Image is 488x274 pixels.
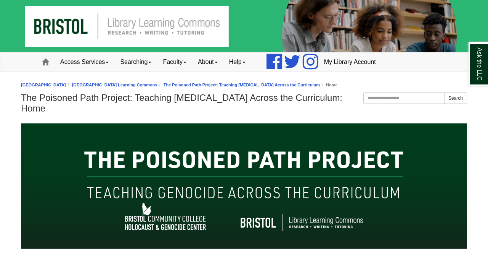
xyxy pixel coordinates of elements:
[21,81,467,89] nav: breadcrumb
[164,83,320,87] a: The Poisoned Path Project: Teaching [MEDICAL_DATA] Across the Curriculum
[21,92,467,114] h1: The Poisoned Path Project: Teaching [MEDICAL_DATA] Across the Curriculum: Home
[320,81,338,89] li: Home
[21,123,467,249] img: Poisoned Path Project
[223,53,251,72] a: Help
[114,53,157,72] a: Searching
[21,83,66,87] a: [GEOGRAPHIC_DATA]
[444,92,467,104] button: Search
[72,83,157,87] a: [GEOGRAPHIC_DATA] Learning Commons
[55,53,114,72] a: Access Services
[318,53,382,72] a: My Library Account
[157,53,192,72] a: Faculty
[192,53,223,72] a: About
